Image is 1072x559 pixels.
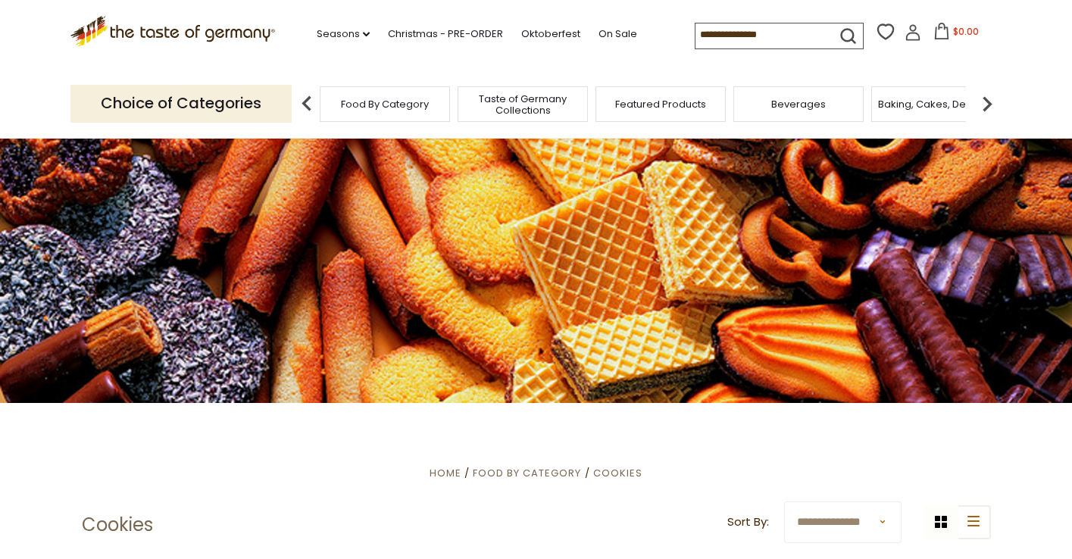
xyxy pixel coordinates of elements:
[473,466,581,480] a: Food By Category
[292,89,322,119] img: previous arrow
[593,466,642,480] a: Cookies
[462,93,583,116] a: Taste of Germany Collections
[341,98,429,110] a: Food By Category
[317,26,370,42] a: Seasons
[70,85,292,122] p: Choice of Categories
[771,98,826,110] a: Beverages
[727,513,769,532] label: Sort By:
[82,514,153,536] h1: Cookies
[924,23,989,45] button: $0.00
[521,26,580,42] a: Oktoberfest
[388,26,503,42] a: Christmas - PRE-ORDER
[615,98,706,110] a: Featured Products
[953,25,979,38] span: $0.00
[972,89,1002,119] img: next arrow
[430,466,461,480] a: Home
[878,98,995,110] a: Baking, Cakes, Desserts
[599,26,637,42] a: On Sale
